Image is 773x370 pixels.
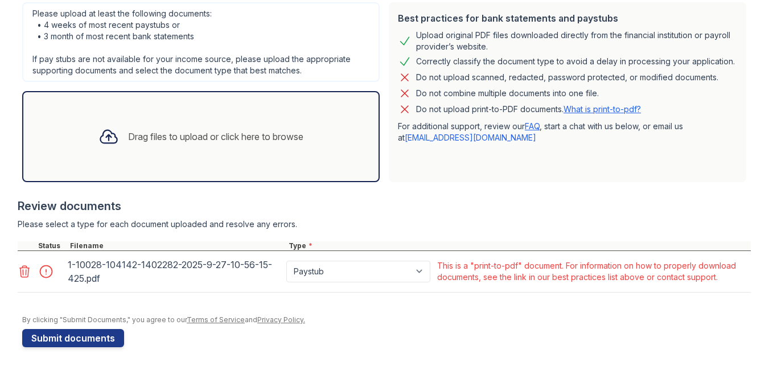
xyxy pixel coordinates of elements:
div: By clicking "Submit Documents," you agree to our and [22,315,751,324]
div: 1-10028-104142-1402282-2025-9-27-10-56-15-425.pdf [68,256,282,287]
div: Correctly classify the document type to avoid a delay in processing your application. [416,55,735,68]
div: Filename [68,241,286,250]
div: Upload original PDF files downloaded directly from the financial institution or payroll provider’... [416,30,737,52]
div: Please upload at least the following documents: • 4 weeks of most recent paystubs or • 3 month of... [22,2,380,82]
div: This is a "print-to-pdf" document. For information on how to properly download documents, see the... [437,260,749,283]
div: Do not upload scanned, redacted, password protected, or modified documents. [416,71,718,84]
p: For additional support, review our , start a chat with us below, or email us at [398,121,737,143]
div: Status [36,241,68,250]
div: Best practices for bank statements and paystubs [398,11,737,25]
div: Type [286,241,751,250]
a: Privacy Policy. [257,315,305,324]
a: Terms of Service [187,315,245,324]
a: What is print-to-pdf? [564,104,641,114]
a: [EMAIL_ADDRESS][DOMAIN_NAME] [405,133,536,142]
div: Drag files to upload or click here to browse [128,130,303,143]
a: FAQ [525,121,540,131]
div: Please select a type for each document uploaded and resolve any errors. [18,219,751,230]
div: Review documents [18,198,751,214]
div: Do not combine multiple documents into one file. [416,87,599,100]
p: Do not upload print-to-PDF documents. [416,104,641,115]
button: Submit documents [22,329,124,347]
